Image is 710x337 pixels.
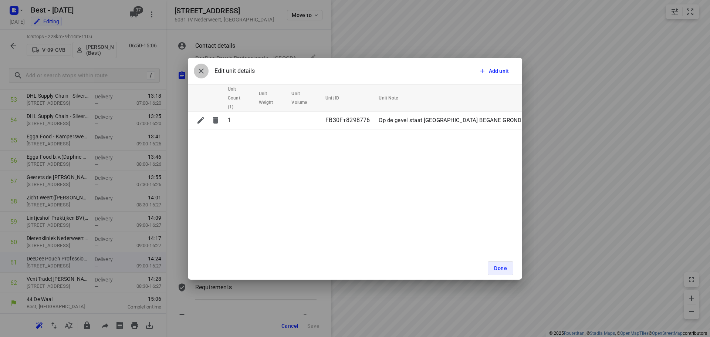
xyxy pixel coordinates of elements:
[476,64,513,78] button: Add unit
[291,89,317,107] span: Unit Volume
[488,261,513,275] button: Done
[325,94,349,102] span: Unit ID
[225,111,256,129] td: 1
[322,111,376,129] td: FB30F+8298776
[194,64,255,78] div: Edit unit details
[193,113,208,128] button: Edit
[494,265,507,271] span: Done
[379,94,408,102] span: Unit Note
[228,85,250,111] span: Unit Count (1)
[259,89,283,107] span: Unit Weight
[208,113,223,128] button: Delete
[379,116,590,125] p: Op de gevel staat Berlin BEGANE GROND (Afgeven aan medewerker)
[489,67,509,75] span: Add unit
